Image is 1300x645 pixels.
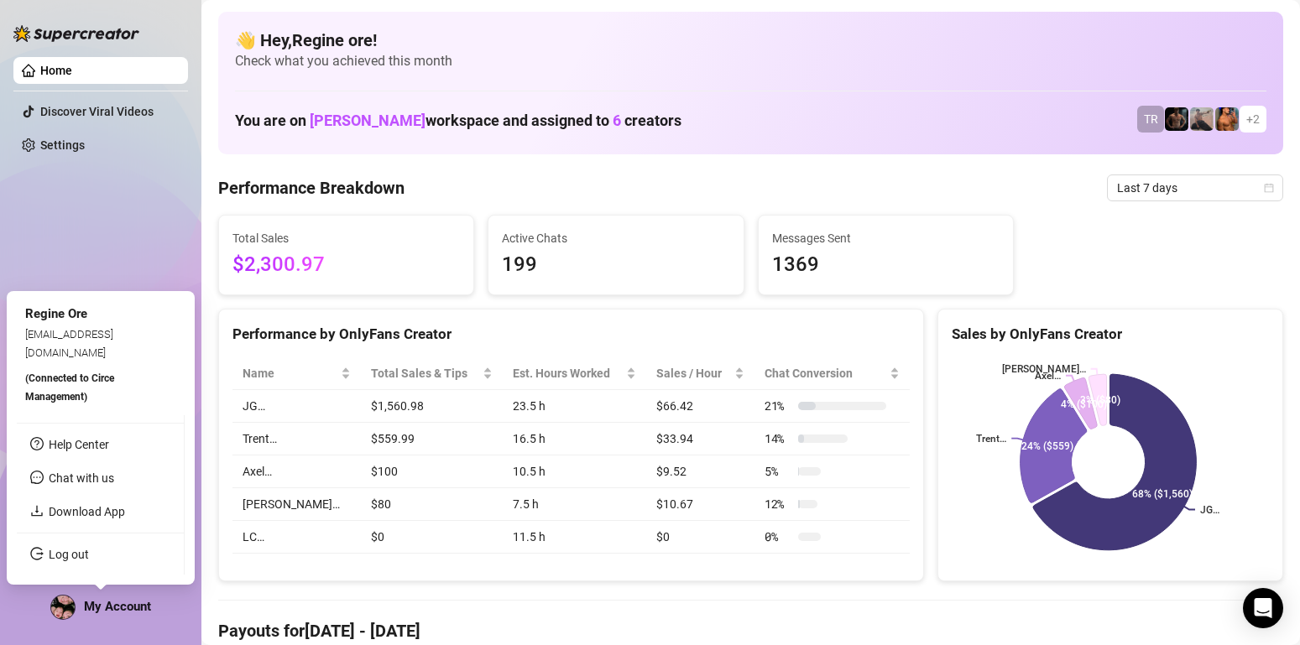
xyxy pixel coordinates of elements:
td: Axel… [232,455,361,488]
span: 1369 [772,249,1000,281]
th: Sales / Hour [646,357,754,390]
span: 5 % [765,462,791,481]
h4: Performance Breakdown [218,176,405,200]
span: Chat Conversion [765,364,886,382]
img: JG [1215,107,1239,131]
span: 199 [502,249,729,281]
td: 7.5 h [503,488,646,521]
td: 10.5 h [503,455,646,488]
a: Log out [49,548,89,561]
div: Open Intercom Messenger [1243,588,1283,628]
td: 11.5 h [503,521,646,554]
td: $559.99 [361,423,503,455]
span: My Account [84,599,151,614]
a: Home [40,64,72,77]
td: $100 [361,455,503,488]
span: calendar [1264,183,1274,193]
td: $66.42 [646,390,754,423]
span: 0 % [765,528,791,546]
span: $2,300.97 [232,249,460,281]
text: JG… [1200,504,1219,516]
span: (Connected to Circe Management ) [25,372,114,403]
text: Axel… [1035,370,1061,382]
td: $0 [646,521,754,554]
h4: 👋 Hey, Regine ore ! [235,29,1266,52]
span: + 2 [1246,110,1260,128]
img: ACg8ocKhQzIWR2hFDhJiKTWRcNdvD4ync--kRVFOBYRKCoJI53Ugm1eX=s96-c [51,596,75,619]
span: 14 % [765,429,791,448]
th: Total Sales & Tips [361,357,503,390]
span: Sales / Hour [656,364,731,382]
a: Settings [40,138,85,152]
span: TR [1144,110,1158,128]
text: Trent… [976,433,1006,445]
td: LC… [232,521,361,554]
span: Last 7 days [1117,175,1273,200]
th: Name [232,357,361,390]
td: $10.67 [646,488,754,521]
a: Discover Viral Videos [40,105,154,118]
li: Log out [17,541,184,568]
span: 21 % [765,397,791,415]
span: Name [243,364,337,382]
span: Chat with us [49,471,114,485]
div: Est. Hours Worked [513,364,623,382]
div: Sales by OnlyFans Creator [952,323,1269,346]
span: Messages Sent [772,229,1000,247]
span: Active Chats [502,229,729,247]
span: message [30,471,44,484]
td: $33.94 [646,423,754,455]
img: LC [1190,107,1214,131]
td: $9.52 [646,455,754,488]
a: Help Center [49,438,109,451]
span: Check what you achieved this month [235,52,1266,70]
td: $0 [361,521,503,554]
td: 23.5 h [503,390,646,423]
td: $80 [361,488,503,521]
h1: You are on workspace and assigned to creators [235,112,681,130]
img: logo-BBDzfeDw.svg [13,25,139,42]
span: [PERSON_NAME] [310,112,426,129]
span: Total Sales [232,229,460,247]
span: Regine Ore [25,306,87,321]
span: 6 [613,112,621,129]
div: Performance by OnlyFans Creator [232,323,910,346]
span: [EMAIL_ADDRESS][DOMAIN_NAME] [25,327,113,358]
h4: Payouts for [DATE] - [DATE] [218,619,1283,642]
span: Total Sales & Tips [371,364,479,382]
img: Trent [1165,107,1188,131]
text: [PERSON_NAME]… [1001,363,1085,375]
a: Download App [49,505,125,518]
span: 12 % [765,495,791,513]
td: 16.5 h [503,423,646,455]
td: JG… [232,390,361,423]
td: [PERSON_NAME]… [232,488,361,521]
th: Chat Conversion [754,357,910,390]
td: $1,560.98 [361,390,503,423]
td: Trent… [232,423,361,455]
